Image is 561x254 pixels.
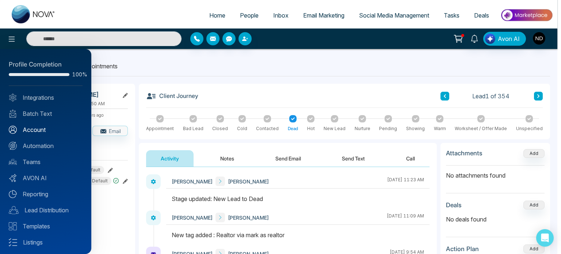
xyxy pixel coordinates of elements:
img: Automation.svg [9,142,17,150]
img: Listings.svg [9,238,17,246]
a: Integrations [9,93,83,102]
img: batch_text_white.png [9,110,17,118]
a: AVON AI [9,174,83,182]
img: Reporting.svg [9,190,17,198]
img: Templates.svg [9,222,17,230]
img: Integrated.svg [9,94,17,102]
img: Account.svg [9,126,17,134]
img: team.svg [9,158,17,166]
a: Listings [9,238,83,247]
img: Lead-dist.svg [9,206,19,214]
a: Lead Distribution [9,206,83,215]
a: Templates [9,222,83,231]
div: Open Intercom Messenger [536,229,554,247]
a: Reporting [9,190,83,198]
span: 100% [72,72,83,77]
div: Profile Completion [9,60,83,69]
a: Batch Text [9,109,83,118]
img: Avon-AI.svg [9,174,17,182]
a: Automation [9,141,83,150]
a: Teams [9,158,83,166]
a: Account [9,125,83,134]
